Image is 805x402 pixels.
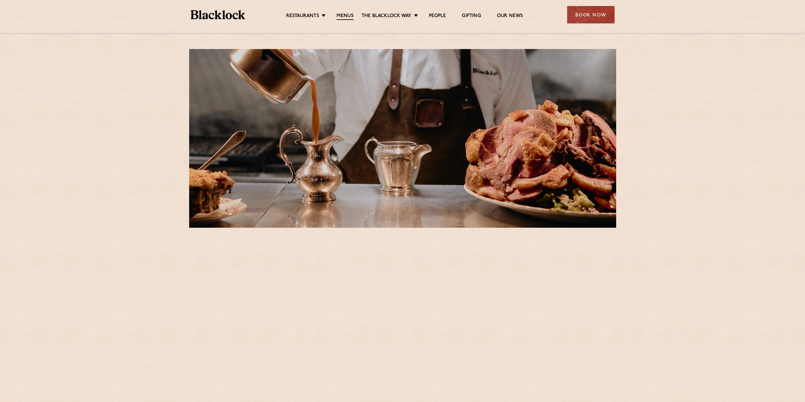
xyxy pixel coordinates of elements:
a: Menus [337,13,354,20]
div: Book Now [567,6,615,23]
a: Restaurants [286,13,319,19]
a: People [429,13,446,19]
img: BL_Textured_Logo-footer-cropped.svg [191,10,245,19]
a: The Blacklock Way [362,13,412,19]
a: Our News [497,13,523,19]
a: Gifting [462,13,481,19]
